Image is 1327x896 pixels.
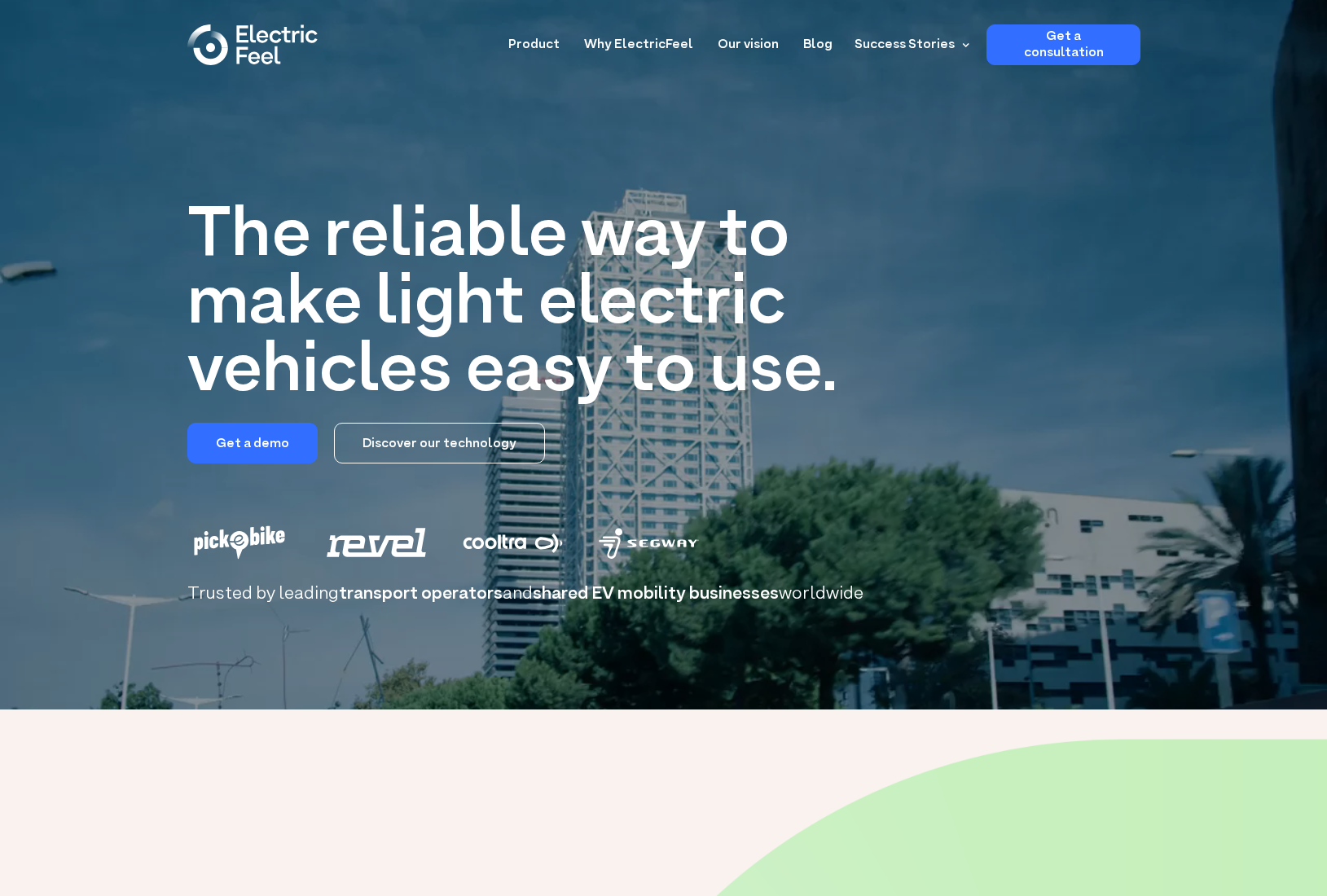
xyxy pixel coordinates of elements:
div: Success Stories [845,24,974,65]
h1: The reliable way to make light electric vehicles easy to use. [187,204,867,406]
a: Get a demo [187,423,318,463]
a: Why ElectricFeel [584,24,693,55]
span: shared EV mobility businesses [533,582,779,607]
a: Discover our technology [334,423,545,463]
h2: Trusted by leading and worldwide [187,585,1140,604]
a: Product [508,24,560,55]
a: Our vision [718,24,779,55]
div: Success Stories [855,35,955,55]
span: transport operators [339,582,503,607]
a: Blog [803,24,833,55]
a: Get a consultation [986,24,1140,65]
